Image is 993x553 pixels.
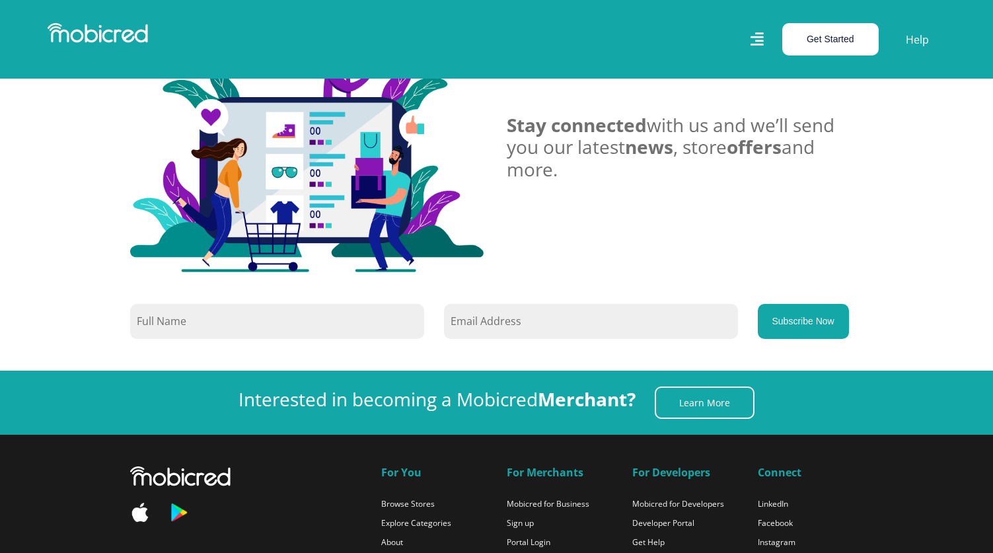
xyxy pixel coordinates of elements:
a: LinkedIn [758,498,788,509]
img: Download Mobicred on the Apple App Store [130,503,150,522]
input: Full Name [130,304,424,339]
a: Facebook [758,517,793,529]
a: Instagram [758,536,795,548]
h5: For Developers [632,466,738,479]
a: About [381,536,403,548]
a: Portal Login [507,536,550,548]
span: news [625,134,673,159]
span: Stay connected [507,112,647,137]
a: Explore Categories [381,517,451,529]
h5: For You [381,466,487,479]
img: Mobicred [130,466,231,486]
a: Mobicred for Business [507,498,589,509]
a: Sign up [507,517,534,529]
button: Get Started [782,23,879,55]
img: Mobicred [48,23,148,43]
span: offers [727,134,782,159]
a: Developer Portal [632,517,694,529]
a: Get Help [632,536,665,548]
strong: Merchant? [538,387,636,412]
a: Browse Stores [381,498,435,509]
input: Email Address [444,304,738,339]
h5: Connect [758,466,864,479]
img: Download Mobicred on the Google Play Store [168,502,188,523]
h3: with us and we’ll send you our latest , store and more. [507,114,864,181]
button: Subscribe Now [758,304,849,339]
a: Help [905,31,930,48]
a: Learn More [655,387,754,419]
a: Mobicred for Developers [632,498,724,509]
h5: For Merchants [507,466,612,479]
h3: Interested in becoming a Mobicred [239,388,636,411]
